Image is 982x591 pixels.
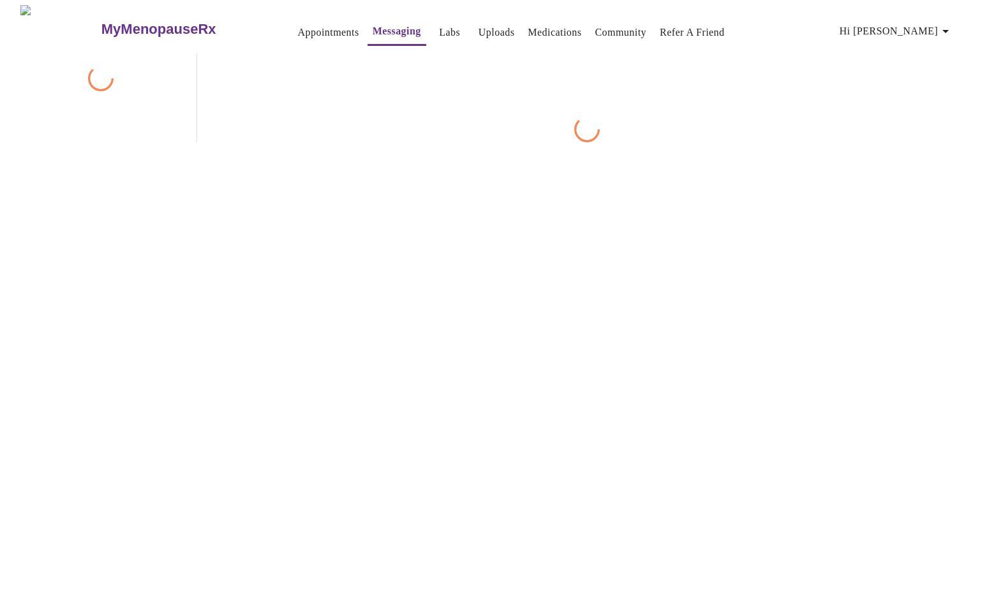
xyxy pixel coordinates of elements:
[660,24,725,41] a: Refer a Friend
[479,24,515,41] a: Uploads
[293,20,364,45] button: Appointments
[100,7,267,52] a: MyMenopauseRx
[523,20,586,45] button: Medications
[835,18,958,44] button: Hi [PERSON_NAME]
[473,20,520,45] button: Uploads
[298,24,359,41] a: Appointments
[20,5,100,53] img: MyMenopauseRx Logo
[595,24,646,41] a: Community
[655,20,730,45] button: Refer a Friend
[590,20,651,45] button: Community
[439,24,460,41] a: Labs
[528,24,581,41] a: Medications
[373,22,421,40] a: Messaging
[101,21,216,38] h3: MyMenopauseRx
[429,20,470,45] button: Labs
[840,22,953,40] span: Hi [PERSON_NAME]
[368,18,426,46] button: Messaging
